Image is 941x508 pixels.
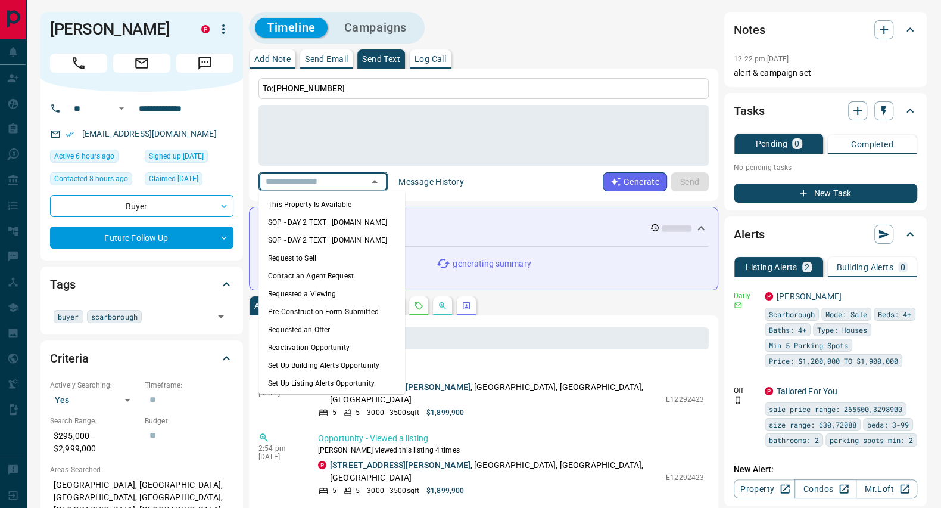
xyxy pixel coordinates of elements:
[734,159,917,176] p: No pending tasks
[91,311,138,323] span: scarborough
[50,172,139,189] div: Mon Aug 18 2025
[258,213,405,231] li: SOP - DAY 2 TEXT | [DOMAIN_NAME]
[878,308,911,320] span: Beds: 4+
[50,416,139,426] p: Search Range:
[258,444,300,453] p: 2:54 pm
[258,356,405,374] li: Set Up Building Alerts Opportunity
[734,67,917,79] p: alert & campaign set
[769,339,848,351] span: Min 5 Parking Spots
[50,54,107,73] span: Call
[666,472,704,483] p: E12292423
[734,385,758,396] p: Off
[666,394,704,405] p: E12292423
[746,263,797,271] p: Listing Alerts
[255,18,328,38] button: Timeline
[415,55,446,63] p: Log Call
[777,386,837,396] a: Tailored For You
[362,55,400,63] p: Send Text
[258,302,405,320] li: Pre-Construction Form Submitted
[794,140,799,148] p: 0
[332,407,336,418] p: 5
[462,301,471,311] svg: Agent Actions
[805,263,809,271] p: 2
[734,290,758,301] p: Daily
[50,380,139,391] p: Actively Searching:
[734,220,917,249] div: Alerts
[734,479,795,498] a: Property
[837,263,893,271] p: Building Alerts
[213,308,229,325] button: Open
[113,54,170,73] span: Email
[254,55,291,63] p: Add Note
[356,485,360,496] p: 5
[438,301,447,311] svg: Opportunities
[176,54,233,73] span: Message
[50,195,233,217] div: Buyer
[769,308,815,320] span: Scarborough
[765,387,773,395] div: property.ca
[734,55,789,63] p: 12:22 pm [DATE]
[50,275,75,294] h2: Tags
[734,97,917,125] div: Tasks
[734,396,742,404] svg: Push Notification Only
[258,453,300,461] p: [DATE]
[82,129,217,138] a: [EMAIL_ADDRESS][DOMAIN_NAME]
[50,344,233,373] div: Criteria
[50,349,89,368] h2: Criteria
[330,460,470,470] a: [STREET_ADDRESS][PERSON_NAME]
[50,20,183,39] h1: [PERSON_NAME]
[901,263,905,271] p: 0
[50,150,139,166] div: Mon Aug 18 2025
[145,416,233,426] p: Budget:
[145,380,233,391] p: Timeframe:
[330,381,660,406] p: , [GEOGRAPHIC_DATA], [GEOGRAPHIC_DATA], [GEOGRAPHIC_DATA]
[54,150,114,162] span: Active 6 hours ago
[777,292,842,301] a: [PERSON_NAME]
[426,485,464,496] p: $1,899,900
[769,419,856,430] span: size range: 630,72088
[50,391,139,410] div: Yes
[258,231,405,249] li: SOP - DAY 2 TEXT | [DOMAIN_NAME]
[254,302,264,310] p: All
[734,101,764,120] h2: Tasks
[367,485,419,496] p: 3000 - 3500 sqft
[734,20,765,39] h2: Notes
[856,479,917,498] a: Mr.Loft
[769,324,806,336] span: Baths: 4+
[258,320,405,338] li: Requested an Offer
[830,434,913,446] span: parking spots min: 2
[769,403,902,415] span: sale price range: 265500,3298900
[356,407,360,418] p: 5
[851,140,893,148] p: Completed
[258,249,405,267] li: Request to Sell
[817,324,867,336] span: Type: Houses
[755,140,787,148] p: Pending
[50,270,233,299] div: Tags
[114,101,129,116] button: Open
[318,445,704,456] p: [PERSON_NAME] viewed this listing 4 times
[145,172,233,189] div: Sun Jul 27 2025
[603,172,667,191] button: Generate
[332,485,336,496] p: 5
[54,173,128,185] span: Contacted 8 hours ago
[734,16,917,44] div: Notes
[332,18,419,38] button: Campaigns
[66,130,74,138] svg: Email Verified
[318,461,326,469] div: property.ca
[734,225,765,244] h2: Alerts
[258,338,405,356] li: Reactivation Opportunity
[318,368,704,381] p: Viewed a Listing
[414,301,423,311] svg: Requests
[58,311,79,323] span: buyer
[426,407,464,418] p: $1,899,900
[734,301,742,309] svg: Email
[794,479,856,498] a: Condos
[50,426,139,459] p: $295,000 - $2,999,000
[50,227,233,249] div: Future Follow Up
[273,83,345,93] span: [PHONE_NUMBER]
[367,407,419,418] p: 3000 - 3500 sqft
[258,78,709,99] p: To:
[366,174,383,190] button: Close
[258,195,405,213] li: This Property Is Available
[453,258,531,270] p: generating summary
